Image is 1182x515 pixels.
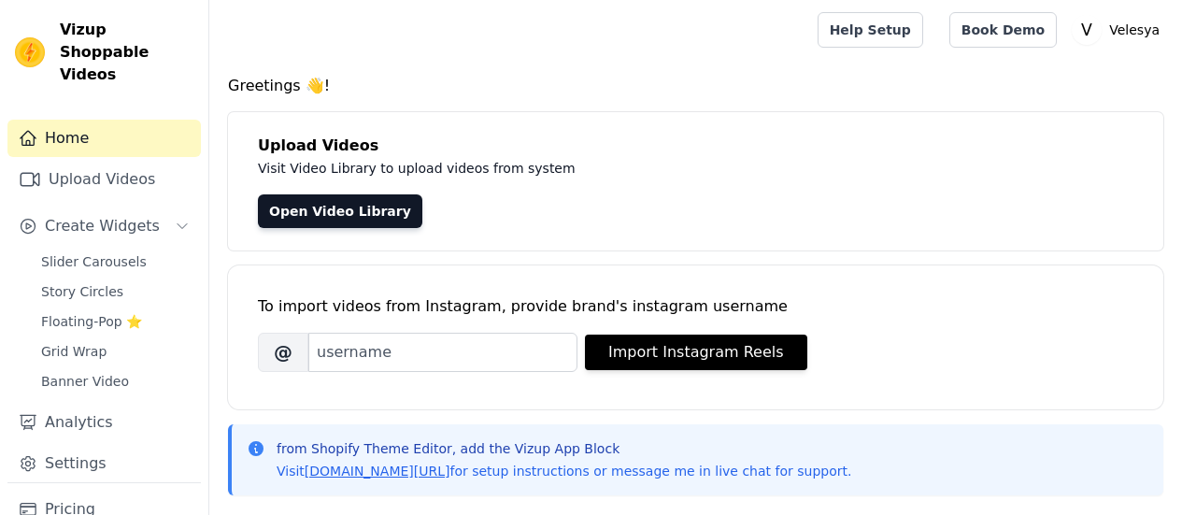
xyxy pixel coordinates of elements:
[949,12,1057,48] a: Book Demo
[258,194,422,228] a: Open Video Library
[60,19,193,86] span: Vizup Shoppable Videos
[41,252,147,271] span: Slider Carousels
[1072,13,1167,47] button: V Velesya
[277,462,851,480] p: Visit for setup instructions or message me in live chat for support.
[7,404,201,441] a: Analytics
[30,368,201,394] a: Banner Video
[30,279,201,305] a: Story Circles
[41,372,129,391] span: Banner Video
[30,249,201,275] a: Slider Carousels
[41,342,107,361] span: Grid Wrap
[228,75,1163,97] h4: Greetings 👋!
[585,335,807,370] button: Import Instagram Reels
[41,312,142,331] span: Floating-Pop ⭐
[258,135,1133,157] h4: Upload Videos
[7,207,201,245] button: Create Widgets
[305,464,450,479] a: [DOMAIN_NAME][URL]
[1081,21,1092,39] text: V
[45,215,160,237] span: Create Widgets
[277,439,851,458] p: from Shopify Theme Editor, add the Vizup App Block
[308,333,577,372] input: username
[7,161,201,198] a: Upload Videos
[258,333,308,372] span: @
[7,120,201,157] a: Home
[258,157,1095,179] p: Visit Video Library to upload videos from system
[1102,13,1167,47] p: Velesya
[30,308,201,335] a: Floating-Pop ⭐
[30,338,201,365] a: Grid Wrap
[258,295,1133,318] div: To import videos from Instagram, provide brand's instagram username
[15,37,45,67] img: Vizup
[818,12,923,48] a: Help Setup
[41,282,123,301] span: Story Circles
[7,445,201,482] a: Settings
